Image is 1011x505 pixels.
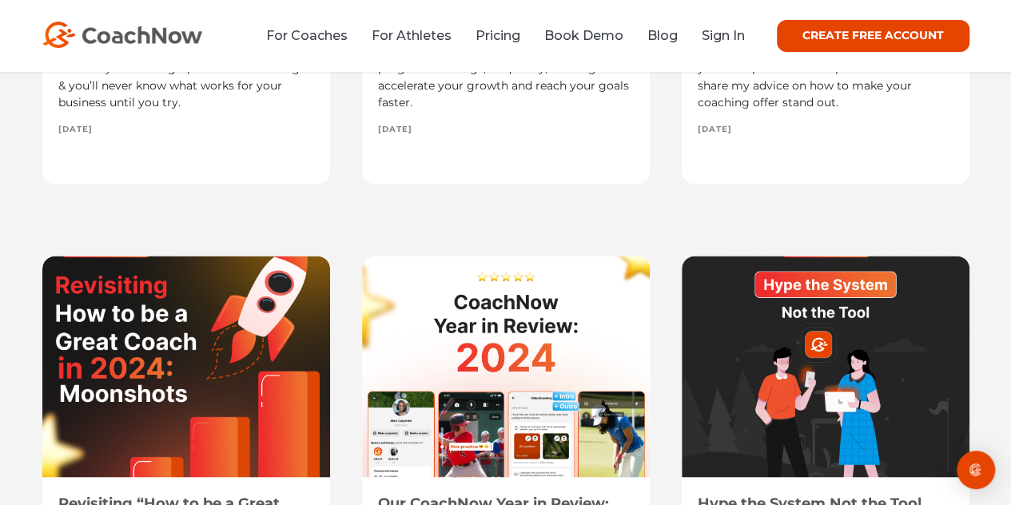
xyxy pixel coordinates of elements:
[266,28,348,43] a: For Coaches
[777,20,969,52] a: CREATE FREE ACCOUNT
[957,451,995,489] div: Open Intercom Messenger
[372,28,452,43] a: For Athletes
[58,42,314,112] div: Start small & be consistent. Don’t overanalyze. Nothing’s perfect at the first go & you’ll never ...
[58,124,93,135] span: [DATE]
[378,42,634,112] div: Learn how to effectively track your training progress with tags, frequency, and angles to acceler...
[702,28,745,43] a: Sign In
[698,42,953,112] div: I know how challenging it can be to set yourself apart from competition. I want to share my advic...
[476,28,520,43] a: Pricing
[544,28,623,43] a: Book Demo
[647,28,678,43] a: Blog
[698,124,732,135] span: [DATE]
[378,124,412,135] span: [DATE]
[42,22,202,48] img: CoachNow Logo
